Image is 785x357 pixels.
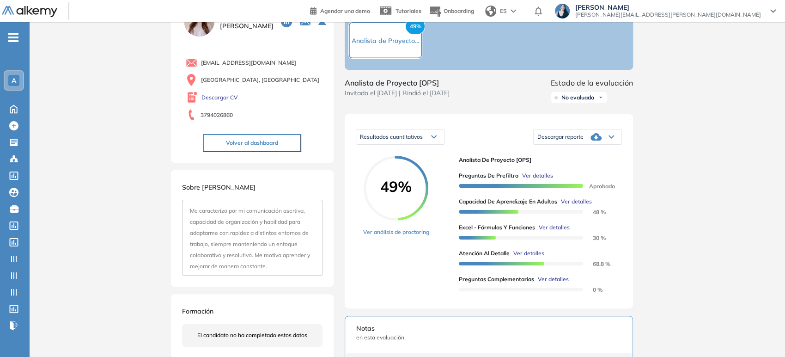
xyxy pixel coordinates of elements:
span: Aprobado [582,183,615,190]
span: Ver detalles [513,249,544,258]
span: Preguntas de Prefiltro [459,172,518,180]
span: Resultados cuantitativos [360,133,423,140]
span: Atención al detalle [459,249,510,258]
span: Formación [182,307,213,315]
span: Agendar una demo [320,7,370,14]
img: world [485,6,496,17]
span: No evaluado [561,94,594,101]
img: arrow [511,9,516,13]
img: Logo [2,6,57,18]
span: Me caracterizo por mi comunicación asertiva, capacidad de organización y habilidad para adaptarme... [190,207,310,270]
i: - [8,37,18,38]
span: 49% [364,179,428,194]
span: Ver detalles [522,172,553,180]
span: Estado de la evaluación [551,77,633,88]
span: Ver detalles [539,223,570,232]
span: Preguntas complementarias [459,275,534,283]
button: Onboarding [429,1,474,21]
span: A [12,77,16,84]
button: Ver detalles [510,249,544,258]
span: Capacidad de Aprendizaje en Adultos [459,197,557,206]
span: [PERSON_NAME] [575,4,761,11]
span: 49% [405,18,425,35]
button: Ver detalles [557,197,592,206]
img: Ícono de flecha [598,95,603,100]
span: Excel - Fórmulas y Funciones [459,223,535,232]
span: Ver detalles [538,275,569,283]
button: Ver detalles [534,275,569,283]
button: Ver detalles [518,172,553,180]
span: [EMAIL_ADDRESS][DOMAIN_NAME] [201,59,296,67]
span: Analista de Proyecto [OPS] [345,77,450,88]
button: Ver detalles [535,223,570,232]
span: Analista de Proyecto [OPS] [459,156,615,164]
span: en esta evaluación [356,333,621,342]
button: Volver al dashboard [203,134,301,152]
a: Descargar CV [201,93,238,102]
iframe: Chat Widget [619,250,785,357]
span: Invitado el [DATE] | Rindió el [DATE] [345,88,450,98]
span: Notas [356,324,621,333]
span: Tutoriales [396,7,421,14]
span: [GEOGRAPHIC_DATA], [GEOGRAPHIC_DATA] [201,76,319,84]
div: Widget de chat [619,250,785,357]
span: ES [500,7,507,15]
span: El candidato no ha completado estos datos [197,331,307,339]
a: Ver análisis de proctoring [363,228,429,236]
span: 30 % [582,234,606,241]
span: 0 % [582,286,602,293]
span: Descargar reporte [537,133,584,141]
span: Sobre [PERSON_NAME] [182,183,256,191]
span: 3794026860 [201,111,233,119]
span: Analista de Proyecto... [352,37,419,45]
span: Ver detalles [561,197,592,206]
span: Onboarding [444,7,474,14]
a: Agendar una demo [310,5,370,16]
span: [PERSON_NAME][EMAIL_ADDRESS][PERSON_NAME][DOMAIN_NAME] [575,11,761,18]
span: 68.8 % [582,260,610,267]
span: 48 % [582,209,606,215]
